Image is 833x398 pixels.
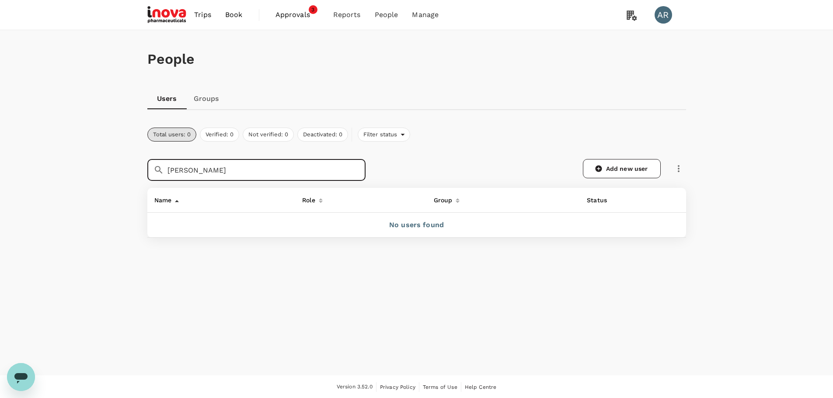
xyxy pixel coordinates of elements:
h1: People [147,51,686,67]
span: Privacy Policy [380,384,415,390]
button: Deactivated: 0 [297,128,348,142]
button: Verified: 0 [200,128,239,142]
span: Book [225,10,243,20]
div: Filter status [358,128,411,142]
img: iNova Pharmaceuticals [147,5,188,24]
span: Filter status [358,131,401,139]
p: No users found [154,220,679,230]
iframe: Button to launch messaging window [7,363,35,391]
div: AR [655,6,672,24]
div: Group [430,191,453,205]
a: Groups [187,88,226,109]
a: Help Centre [465,382,497,392]
input: Search for a user [167,159,366,181]
div: Role [299,191,315,205]
span: Reports [333,10,361,20]
span: 3 [309,5,317,14]
div: Name [151,191,172,205]
span: Trips [194,10,211,20]
span: Manage [412,10,439,20]
button: Total users: 0 [147,128,196,142]
a: Privacy Policy [380,382,415,392]
span: Help Centre [465,384,497,390]
a: Add new user [583,159,661,178]
th: Status [580,188,632,213]
a: Users [147,88,187,109]
a: Terms of Use [423,382,457,392]
span: Approvals [275,10,319,20]
span: Terms of Use [423,384,457,390]
span: Version 3.52.0 [337,383,373,391]
span: People [375,10,398,20]
button: Not verified: 0 [243,128,294,142]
